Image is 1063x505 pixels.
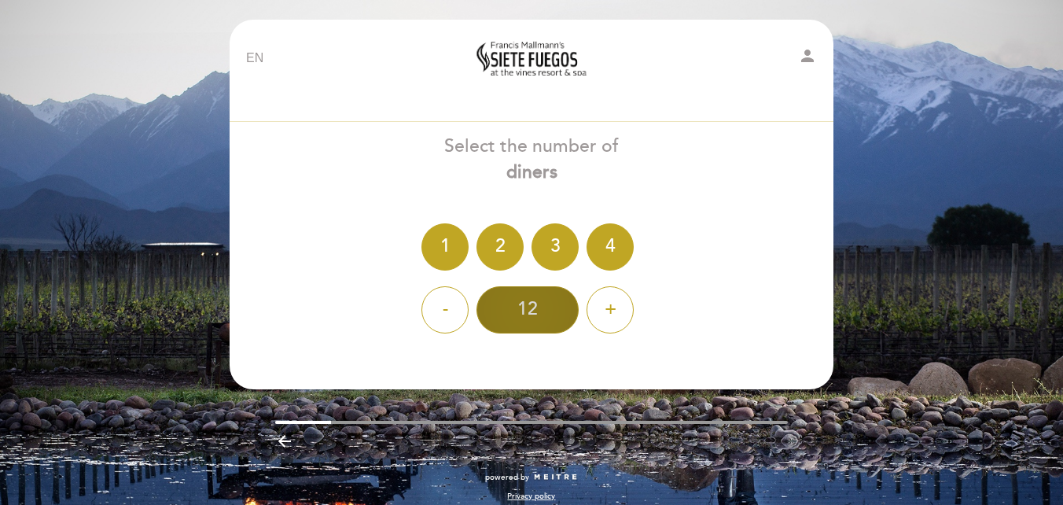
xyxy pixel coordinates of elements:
b: diners [506,161,557,183]
div: 2 [476,223,524,271]
i: arrow_backward [275,432,294,451]
div: Select the number of [229,134,834,186]
div: - [421,286,469,334]
div: + [587,286,634,334]
div: 1 [421,223,469,271]
div: 4 [587,223,634,271]
img: MEITRE [533,474,578,481]
a: Siete Fuegos Restaurant [433,37,630,80]
span: powered by [485,472,529,483]
a: Privacy policy [507,491,555,502]
button: person [798,46,817,71]
i: person [798,46,817,65]
div: 12 [476,286,579,334]
div: 3 [531,223,579,271]
a: powered by [485,472,578,483]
